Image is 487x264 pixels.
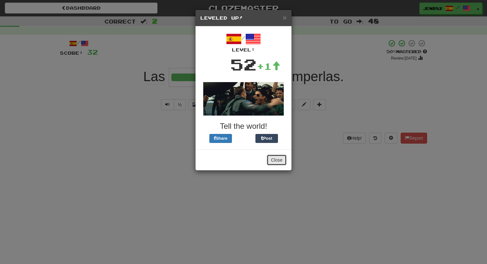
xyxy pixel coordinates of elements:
div: Level: [200,47,287,53]
h5: Leveled Up! [200,15,287,21]
span: × [283,14,287,21]
iframe: X Post Button [232,134,255,143]
h3: Tell the world! [200,122,287,130]
button: Share [209,134,232,143]
div: / [200,31,287,53]
img: topgun-769e91374289d1a7cee4bdcce2229f64f1fa97f7cbbef9a35b896cb17c9c8419.gif [203,82,284,116]
div: 52 [230,53,257,76]
div: +1 [257,60,281,73]
button: Close [283,14,287,21]
button: Close [267,155,287,165]
button: Post [255,134,278,143]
